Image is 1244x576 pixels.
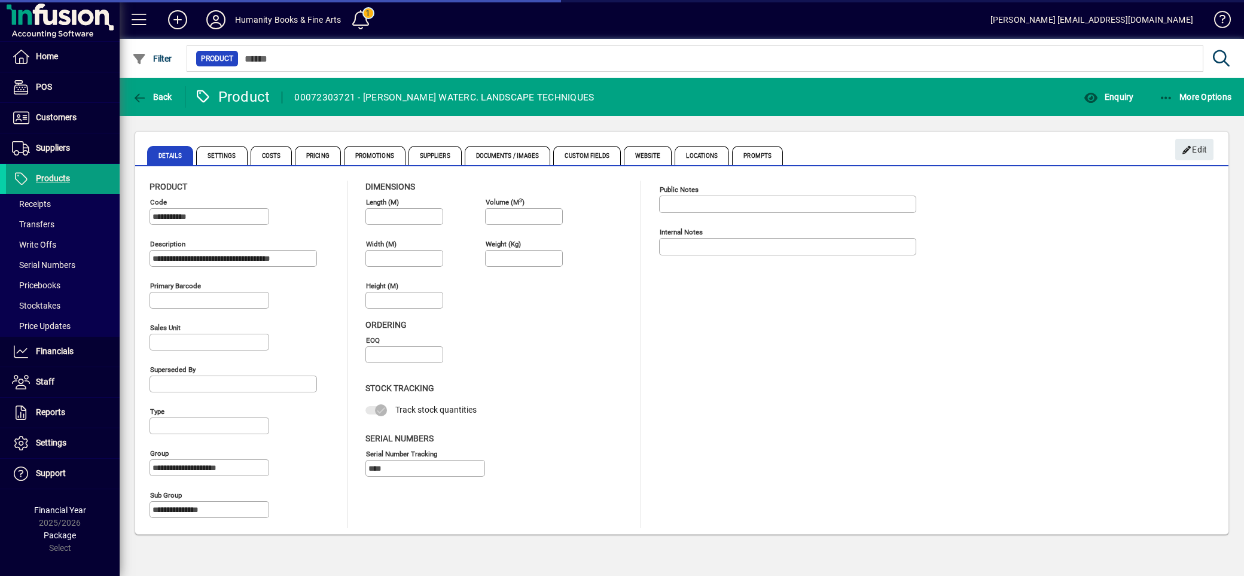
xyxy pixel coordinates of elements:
[147,146,193,165] span: Details
[624,146,672,165] span: Website
[36,438,66,447] span: Settings
[6,367,120,397] a: Staff
[6,295,120,316] a: Stocktakes
[235,10,342,29] div: Humanity Books & Fine Arts
[120,86,185,108] app-page-header-button: Back
[990,10,1193,29] div: [PERSON_NAME] [EMAIL_ADDRESS][DOMAIN_NAME]
[366,336,380,345] mat-label: EOQ
[6,337,120,367] a: Financials
[6,459,120,489] a: Support
[365,383,434,393] span: Stock Tracking
[150,491,182,499] mat-label: Sub group
[36,143,70,153] span: Suppliers
[553,146,620,165] span: Custom Fields
[486,198,525,206] mat-label: Volume (m )
[150,449,169,458] mat-label: Group
[365,434,434,443] span: Serial Numbers
[251,146,292,165] span: Costs
[366,198,399,206] mat-label: Length (m)
[12,321,71,331] span: Price Updates
[36,377,54,386] span: Staff
[519,197,522,203] sup: 3
[150,407,164,416] mat-label: Type
[408,146,462,165] span: Suppliers
[1182,140,1208,160] span: Edit
[486,240,521,248] mat-label: Weight (Kg)
[6,133,120,163] a: Suppliers
[6,103,120,133] a: Customers
[196,146,248,165] span: Settings
[150,365,196,374] mat-label: Superseded by
[36,82,52,92] span: POS
[132,54,172,63] span: Filter
[12,220,54,229] span: Transfers
[6,214,120,234] a: Transfers
[34,505,86,515] span: Financial Year
[129,86,175,108] button: Back
[158,9,197,31] button: Add
[366,449,437,458] mat-label: Serial Number tracking
[201,53,233,65] span: Product
[36,346,74,356] span: Financials
[465,146,551,165] span: Documents / Images
[1205,2,1229,41] a: Knowledge Base
[6,194,120,214] a: Receipts
[6,428,120,458] a: Settings
[1081,86,1136,108] button: Enquiry
[1175,139,1213,160] button: Edit
[6,275,120,295] a: Pricebooks
[150,240,185,248] mat-label: Description
[36,173,70,183] span: Products
[150,182,187,191] span: Product
[12,199,51,209] span: Receipts
[6,72,120,102] a: POS
[12,301,60,310] span: Stocktakes
[44,531,76,540] span: Package
[197,9,235,31] button: Profile
[129,48,175,69] button: Filter
[366,240,397,248] mat-label: Width (m)
[12,260,75,270] span: Serial Numbers
[6,398,120,428] a: Reports
[660,228,703,236] mat-label: Internal Notes
[1156,86,1235,108] button: More Options
[12,281,60,290] span: Pricebooks
[675,146,729,165] span: Locations
[1159,92,1232,102] span: More Options
[365,320,407,330] span: Ordering
[6,316,120,336] a: Price Updates
[150,198,167,206] mat-label: Code
[366,282,398,290] mat-label: Height (m)
[6,255,120,275] a: Serial Numbers
[344,146,405,165] span: Promotions
[395,405,477,415] span: Track stock quantities
[1084,92,1133,102] span: Enquiry
[36,468,66,478] span: Support
[36,407,65,417] span: Reports
[295,146,341,165] span: Pricing
[194,87,270,106] div: Product
[150,282,201,290] mat-label: Primary barcode
[132,92,172,102] span: Back
[150,324,181,332] mat-label: Sales unit
[12,240,56,249] span: Write Offs
[732,146,783,165] span: Prompts
[365,182,415,191] span: Dimensions
[6,234,120,255] a: Write Offs
[36,112,77,122] span: Customers
[6,42,120,72] a: Home
[294,88,594,107] div: 00072303721 - [PERSON_NAME] WATERC. LANDSCAPE TECHNIQUES
[660,185,699,194] mat-label: Public Notes
[36,51,58,61] span: Home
